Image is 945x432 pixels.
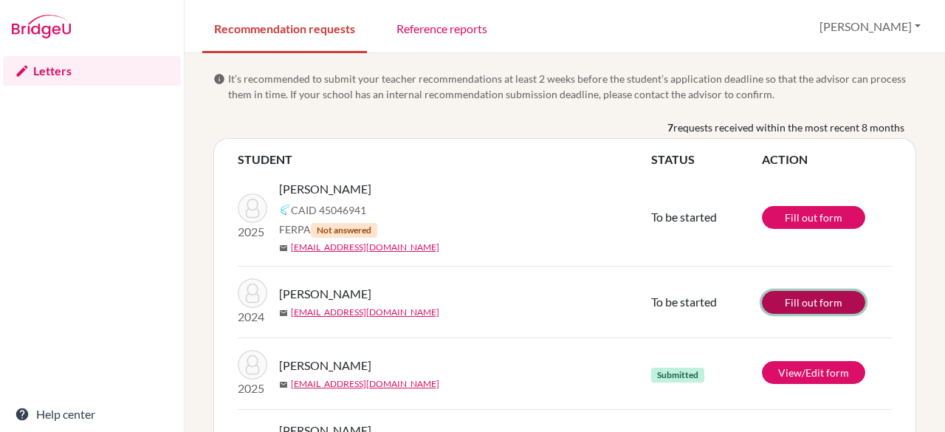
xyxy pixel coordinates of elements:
span: Submitted [651,368,704,383]
a: Recommendation requests [202,2,367,53]
img: Common App logo [279,204,291,216]
a: Letters [3,56,181,86]
span: FERPA [279,222,377,238]
span: To be started [651,210,717,224]
img: Bridge-U [12,15,71,38]
span: [PERSON_NAME] [279,357,371,374]
a: Fill out form [762,206,865,229]
a: [EMAIL_ADDRESS][DOMAIN_NAME] [291,241,439,254]
img: Acharya, Samir [238,193,267,223]
span: mail [279,244,288,253]
b: 7 [667,120,673,135]
span: To be started [651,295,717,309]
span: Not answered [311,223,377,238]
span: [PERSON_NAME] [279,180,371,198]
a: Reference reports [385,2,499,53]
span: CAID 45046941 [291,202,366,218]
span: mail [279,380,288,389]
a: [EMAIL_ADDRESS][DOMAIN_NAME] [291,306,439,319]
a: Help center [3,400,181,429]
p: 2025 [238,223,267,241]
th: ACTION [762,151,892,168]
p: 2025 [238,380,267,397]
span: [PERSON_NAME] [279,285,371,303]
img: Bhusal, Swastik [238,350,267,380]
img: Yadav, Siddhartha [238,278,267,308]
th: STUDENT [238,151,651,168]
a: Fill out form [762,291,865,314]
a: [EMAIL_ADDRESS][DOMAIN_NAME] [291,377,439,391]
button: [PERSON_NAME] [813,13,927,41]
a: View/Edit form [762,361,865,384]
span: requests received within the most recent 8 months [673,120,904,135]
p: 2024 [238,308,267,326]
span: info [213,73,225,85]
span: mail [279,309,288,318]
span: It’s recommended to submit your teacher recommendations at least 2 weeks before the student’s app... [228,71,916,102]
th: STATUS [651,151,762,168]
